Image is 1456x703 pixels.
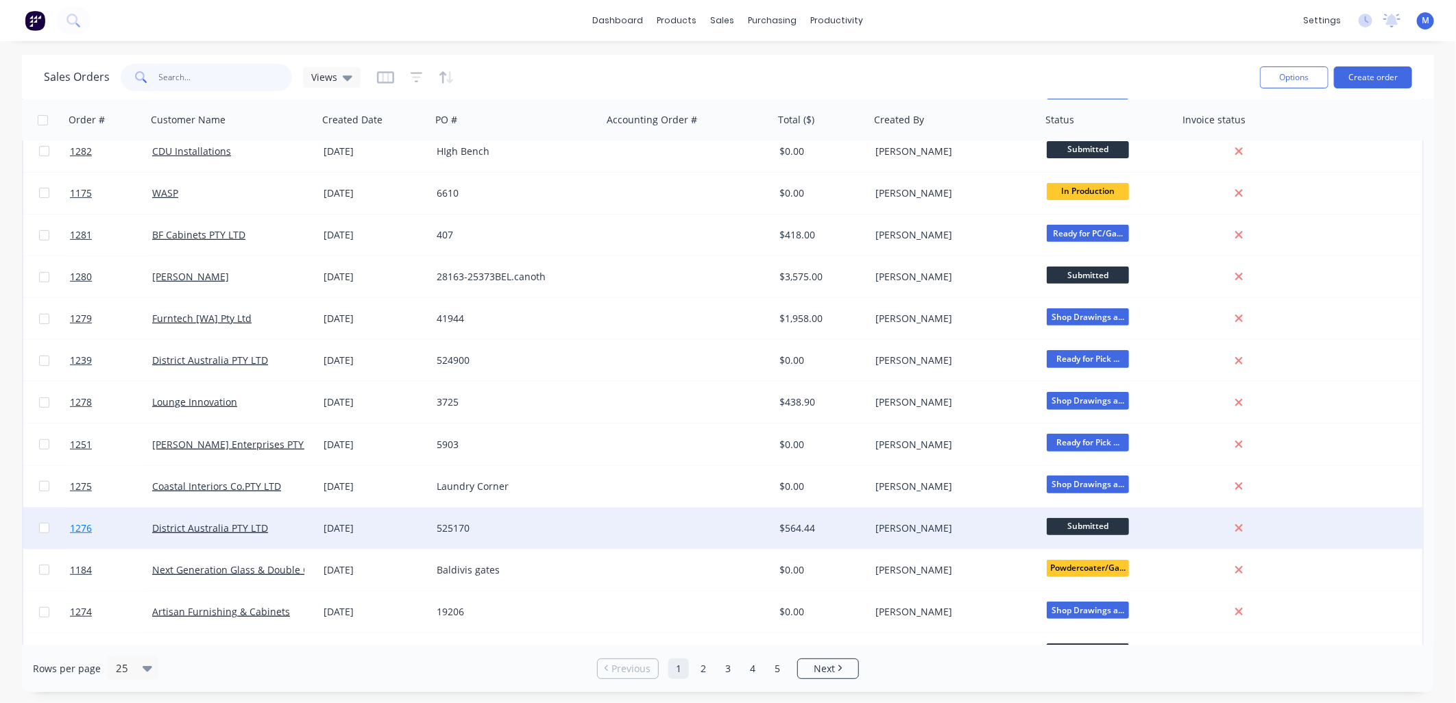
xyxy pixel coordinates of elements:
[1047,602,1129,619] span: Shop Drawings a...
[70,340,152,381] a: 1239
[70,591,152,632] a: 1274
[1047,643,1129,661] span: Submitted
[875,521,1028,535] div: [PERSON_NAME]
[1047,267,1129,284] span: Submitted
[875,563,1028,577] div: [PERSON_NAME]
[152,480,281,493] a: Coastal Interiors Co.PTY LTD
[70,298,152,339] a: 1279
[875,312,1028,325] div: [PERSON_NAME]
[70,550,152,591] a: 1184
[1047,392,1129,409] span: Shop Drawings a...
[607,113,697,127] div: Accounting Order #
[1047,518,1129,535] span: Submitted
[779,438,860,452] div: $0.00
[70,312,92,325] span: 1279
[70,382,152,423] a: 1278
[437,312,589,325] div: 41944
[779,186,860,200] div: $0.00
[804,10,871,31] div: productivity
[668,658,689,679] a: Page 1 is your current page
[874,113,924,127] div: Created By
[779,354,860,367] div: $0.00
[814,662,835,676] span: Next
[875,354,1028,367] div: [PERSON_NAME]
[152,521,268,534] a: District Australia PTY LTD
[779,145,860,158] div: $0.00
[779,563,860,577] div: $0.00
[152,312,252,325] a: Furntech [WA] Pty Ltd
[1047,476,1129,493] span: Shop Drawings a...
[779,480,860,493] div: $0.00
[152,438,324,451] a: [PERSON_NAME] Enterprises PTY LTD
[70,173,152,214] a: 1175
[767,658,788,679] a: Page 5
[324,228,426,242] div: [DATE]
[1047,308,1129,325] span: Shop Drawings a...
[324,270,426,284] div: [DATE]
[1045,113,1074,127] div: Status
[322,113,383,127] div: Created Date
[70,214,152,256] a: 1281
[1182,113,1246,127] div: Invoice status
[437,270,589,284] div: 28163-25373BEL.canoth
[152,270,229,283] a: [PERSON_NAME]
[435,113,457,127] div: PO #
[875,605,1028,619] div: [PERSON_NAME]
[592,658,864,679] ul: Pagination
[324,395,426,409] div: [DATE]
[70,186,92,200] span: 1175
[70,256,152,297] a: 1280
[33,662,101,676] span: Rows per page
[152,395,237,408] a: Lounge Innovation
[742,658,763,679] a: Page 4
[798,662,858,676] a: Next page
[70,424,152,465] a: 1251
[70,480,92,493] span: 1275
[437,228,589,242] div: 407
[324,480,426,493] div: [DATE]
[598,662,658,676] a: Previous page
[70,131,152,172] a: 1282
[324,145,426,158] div: [DATE]
[875,480,1028,493] div: [PERSON_NAME]
[778,113,814,127] div: Total ($)
[718,658,738,679] a: Page 3
[1047,183,1129,200] span: In Production
[437,354,589,367] div: 524900
[779,270,860,284] div: $3,575.00
[742,10,804,31] div: purchasing
[324,563,426,577] div: [DATE]
[875,145,1028,158] div: [PERSON_NAME]
[437,605,589,619] div: 19206
[70,354,92,367] span: 1239
[324,438,426,452] div: [DATE]
[1047,350,1129,367] span: Ready for Pick ...
[875,395,1028,409] div: [PERSON_NAME]
[152,186,178,199] a: WASP
[437,186,589,200] div: 6610
[779,312,860,325] div: $1,958.00
[311,70,337,84] span: Views
[779,395,860,409] div: $438.90
[1260,66,1328,88] button: Options
[324,312,426,325] div: [DATE]
[152,605,290,618] a: Artisan Furnishing & Cabinets
[875,438,1028,452] div: [PERSON_NAME]
[779,521,860,535] div: $564.44
[437,438,589,452] div: 5903
[437,480,589,493] div: Laundry Corner
[1296,10,1348,31] div: settings
[25,10,45,31] img: Factory
[779,228,860,242] div: $418.00
[1422,14,1429,27] span: M
[152,354,268,367] a: District Australia PTY LTD
[152,228,245,241] a: BF Cabinets PTY LTD
[70,270,92,284] span: 1280
[324,186,426,200] div: [DATE]
[70,633,152,674] a: 1273
[693,658,714,679] a: Page 2
[70,508,152,549] a: 1276
[70,605,92,619] span: 1274
[70,466,152,507] a: 1275
[152,563,337,576] a: Next Generation Glass & Double Glazing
